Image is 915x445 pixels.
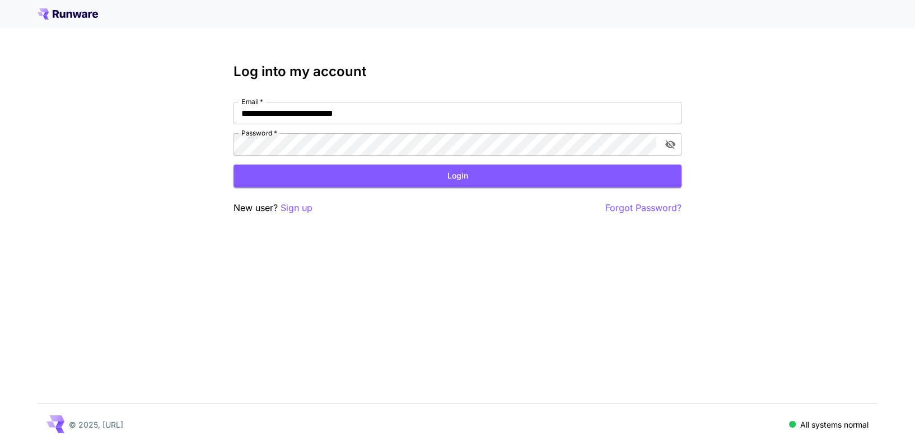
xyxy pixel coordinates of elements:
button: Login [234,165,681,188]
p: New user? [234,201,312,215]
h3: Log into my account [234,64,681,79]
button: Forgot Password? [605,201,681,215]
label: Email [241,97,263,106]
p: All systems normal [800,419,869,430]
button: Sign up [281,201,312,215]
button: toggle password visibility [660,134,680,154]
label: Password [241,128,277,138]
p: © 2025, [URL] [69,419,123,430]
